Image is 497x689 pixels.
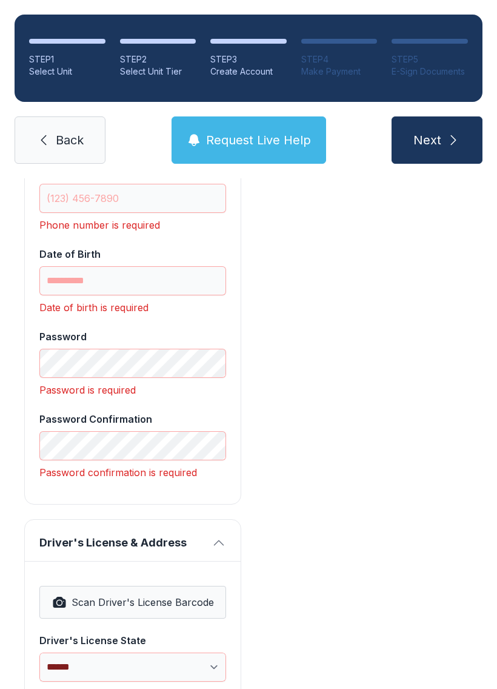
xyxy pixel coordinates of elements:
div: Make Payment [301,66,378,78]
span: Back [56,132,84,149]
input: Password Confirmation [39,431,226,460]
div: Select Unit Tier [120,66,196,78]
span: Next [413,132,441,149]
div: STEP 1 [29,53,105,66]
div: Password [39,329,226,344]
span: Scan Driver's License Barcode [72,595,214,610]
div: STEP 4 [301,53,378,66]
button: Driver's License & Address [25,520,241,561]
input: Date of Birth [39,266,226,295]
input: Password [39,349,226,378]
input: Cell Phone [39,184,226,213]
div: Date of Birth [39,247,226,261]
div: STEP 3 [210,53,287,66]
select: Driver's License State [39,653,226,682]
div: Password is required [39,383,226,397]
div: Driver's License State [39,633,226,648]
div: Password Confirmation [39,412,226,426]
div: Phone number is required [39,218,226,232]
span: Request Live Help [206,132,311,149]
div: STEP 5 [392,53,468,66]
div: E-Sign Documents [392,66,468,78]
div: STEP 2 [120,53,196,66]
div: Password confirmation is required [39,465,226,480]
span: Driver's License & Address [39,534,207,551]
div: Select Unit [29,66,105,78]
div: Date of birth is required [39,300,226,315]
div: Create Account [210,66,287,78]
